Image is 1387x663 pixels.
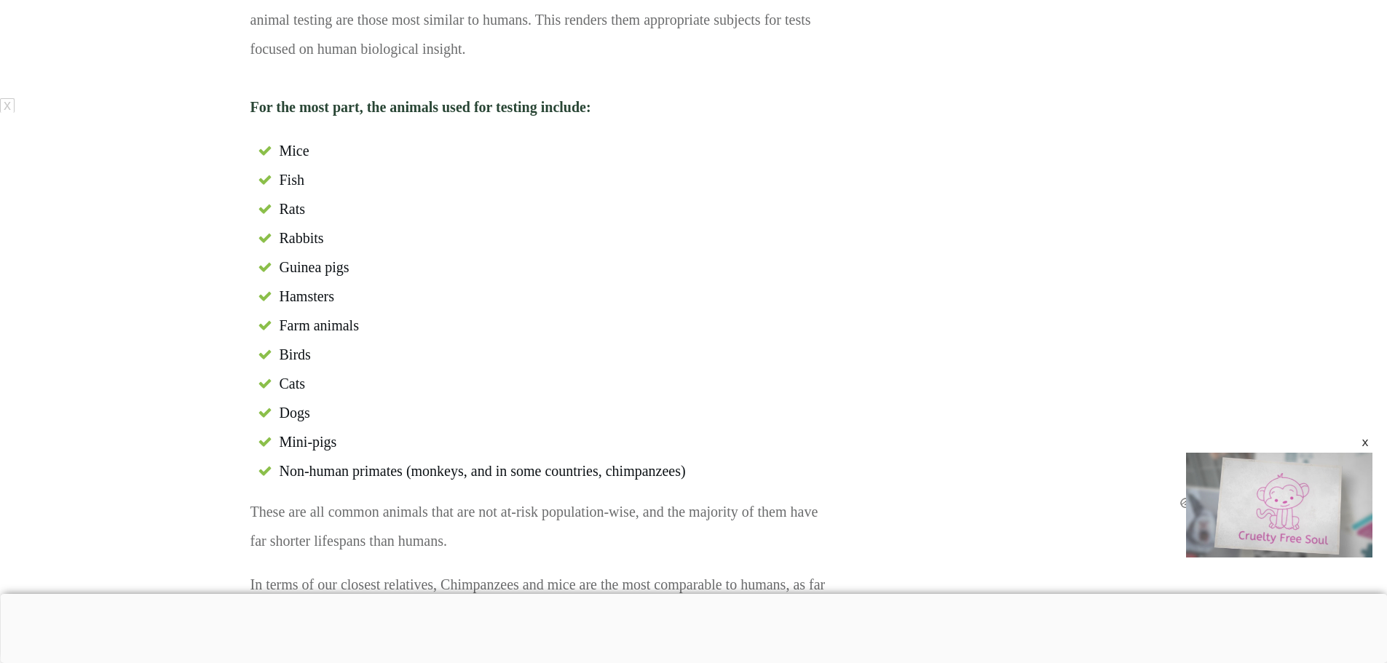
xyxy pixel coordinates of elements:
span: Rabbits [280,227,324,249]
span: For the most part, the animals used for testing include: [250,99,591,115]
span: Guinea pigs [280,256,349,278]
span: Mini-pigs [280,431,337,453]
img: ezoic [1179,496,1192,509]
p: These are all common animals that are not at-risk population-wise, and the majority of them have ... [250,497,830,570]
div: Video Player [1186,453,1372,557]
iframe: Advertisement [328,594,1059,659]
span: Hamsters [280,285,335,307]
span: Fish [280,169,304,191]
iframe: Advertisement [960,58,1179,495]
div: x [1359,437,1371,448]
span: Farm animals [280,314,359,336]
span: Non-human primates (monkeys, and in some countries, chimpanzees) [280,460,686,482]
span: Dogs [280,402,310,424]
span: Mice [280,140,309,162]
span: Birds [280,344,311,365]
span: Cats [280,373,306,394]
span: Rats [280,198,306,220]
